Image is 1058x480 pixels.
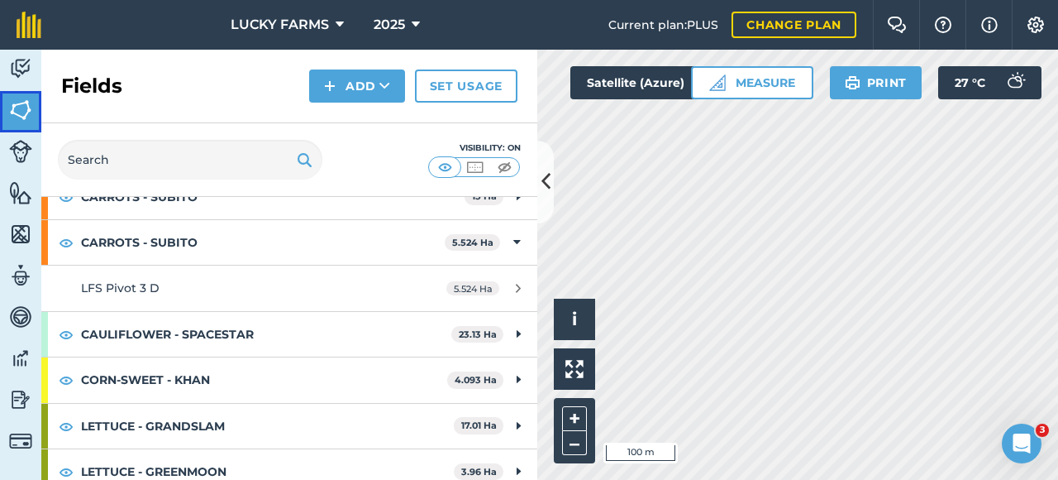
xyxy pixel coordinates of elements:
[59,416,74,436] img: svg+xml;base64,PHN2ZyB4bWxucz0iaHR0cDovL3d3dy53My5vcmcvMjAwMC9zdmciIHdpZHRoPSIxOCIgaGVpZ2h0PSIyNC...
[9,346,32,371] img: svg+xml;base64,PD94bWwgdmVyc2lvbj0iMS4wIiBlbmNvZGluZz0idXRmLTgiPz4KPCEtLSBHZW5lcmF0b3I6IEFkb2JlIE...
[415,70,517,103] a: Set usage
[81,281,160,295] span: LFS Pivot 3 D
[691,66,813,99] button: Measure
[572,309,577,329] span: i
[9,387,32,412] img: svg+xml;base64,PD94bWwgdmVyc2lvbj0iMS4wIiBlbmNvZGluZz0idXRmLTgiPz4KPCEtLSBHZW5lcmF0b3I6IEFkb2JlIE...
[1026,17,1046,33] img: A cog icon
[374,15,405,35] span: 2025
[41,404,537,449] div: LETTUCE - GRANDSLAM17.01 Ha
[59,324,74,344] img: svg+xml;base64,PHN2ZyB4bWxucz0iaHR0cDovL3d3dy53My5vcmcvMjAwMC9zdmciIHdpZHRoPSIxOCIgaGVpZ2h0PSIyNC...
[81,404,454,449] strong: LETTUCE - GRANDSLAM
[465,159,485,175] img: svg+xml;base64,PHN2ZyB4bWxucz0iaHR0cDovL3d3dy53My5vcmcvMjAwMC9zdmciIHdpZHRoPSI1MCIgaGVpZ2h0PSI0MC...
[81,358,447,402] strong: CORN-SWEET - KHAN
[59,233,74,252] img: svg+xml;base64,PHN2ZyB4bWxucz0iaHR0cDovL3d3dy53My5vcmcvMjAwMC9zdmciIHdpZHRoPSIxOCIgaGVpZ2h0PSIyNC...
[1036,424,1049,437] span: 3
[461,420,497,431] strong: 17.01 Ha
[41,312,537,357] div: CAULIFLOWER - SPACESTAR23.13 Ha
[554,299,595,340] button: i
[9,222,32,247] img: svg+xml;base64,PHN2ZyB4bWxucz0iaHR0cDovL3d3dy53My5vcmcvMjAwMC9zdmciIHdpZHRoPSI1NiIgaGVpZ2h0PSI2MC...
[324,76,336,96] img: svg+xml;base64,PHN2ZyB4bWxucz0iaHR0cDovL3d3dy53My5vcmcvMjAwMC9zdmciIHdpZHRoPSIxNCIgaGVpZ2h0PSIyNC...
[709,74,726,91] img: Ruler icon
[732,12,856,38] a: Change plan
[955,66,985,99] span: 27 ° C
[9,430,32,453] img: svg+xml;base64,PD94bWwgdmVyc2lvbj0iMS4wIiBlbmNvZGluZz0idXRmLTgiPz4KPCEtLSBHZW5lcmF0b3I6IEFkb2JlIE...
[58,140,322,180] input: Search
[446,281,499,295] span: 5.524 Ha
[231,15,329,35] span: LUCKY FARMS
[9,140,32,163] img: svg+xml;base64,PD94bWwgdmVyc2lvbj0iMS4wIiBlbmNvZGluZz0idXRmLTgiPz4KPCEtLSBHZW5lcmF0b3I6IEFkb2JlIE...
[9,98,32,122] img: svg+xml;base64,PHN2ZyB4bWxucz0iaHR0cDovL3d3dy53My5vcmcvMjAwMC9zdmciIHdpZHRoPSI1NiIgaGVpZ2h0PSI2MC...
[435,159,455,175] img: svg+xml;base64,PHN2ZyB4bWxucz0iaHR0cDovL3d3dy53My5vcmcvMjAwMC9zdmciIHdpZHRoPSI1MCIgaGVpZ2h0PSI0MC...
[9,180,32,205] img: svg+xml;base64,PHN2ZyB4bWxucz0iaHR0cDovL3d3dy53My5vcmcvMjAwMC9zdmciIHdpZHRoPSI1NiIgaGVpZ2h0PSI2MC...
[9,56,32,81] img: svg+xml;base64,PD94bWwgdmVyc2lvbj0iMS4wIiBlbmNvZGluZz0idXRmLTgiPz4KPCEtLSBHZW5lcmF0b3I6IEFkb2JlIE...
[41,358,537,402] div: CORN-SWEET - KHAN4.093 Ha
[459,329,497,340] strong: 23.13 Ha
[455,374,497,386] strong: 4.093 Ha
[61,73,122,99] h2: Fields
[1002,424,1041,463] iframe: Intercom live chat
[452,237,493,248] strong: 5.524 Ha
[428,142,521,155] div: Visibility: On
[9,305,32,329] img: svg+xml;base64,PD94bWwgdmVyc2lvbj0iMS4wIiBlbmNvZGluZz0idXRmLTgiPz4KPCEtLSBHZW5lcmF0b3I6IEFkb2JlIE...
[998,66,1032,99] img: svg+xml;base64,PD94bWwgdmVyc2lvbj0iMS4wIiBlbmNvZGluZz0idXRmLTgiPz4KPCEtLSBHZW5lcmF0b3I6IEFkb2JlIE...
[608,16,718,34] span: Current plan : PLUS
[59,370,74,390] img: svg+xml;base64,PHN2ZyB4bWxucz0iaHR0cDovL3d3dy53My5vcmcvMjAwMC9zdmciIHdpZHRoPSIxOCIgaGVpZ2h0PSIyNC...
[9,263,32,288] img: svg+xml;base64,PD94bWwgdmVyc2lvbj0iMS4wIiBlbmNvZGluZz0idXRmLTgiPz4KPCEtLSBHZW5lcmF0b3I6IEFkb2JlIE...
[845,73,860,93] img: svg+xml;base64,PHN2ZyB4bWxucz0iaHR0cDovL3d3dy53My5vcmcvMjAwMC9zdmciIHdpZHRoPSIxOSIgaGVpZ2h0PSIyNC...
[570,66,729,99] button: Satellite (Azure)
[461,466,497,478] strong: 3.96 Ha
[981,15,998,35] img: svg+xml;base64,PHN2ZyB4bWxucz0iaHR0cDovL3d3dy53My5vcmcvMjAwMC9zdmciIHdpZHRoPSIxNyIgaGVpZ2h0PSIxNy...
[41,220,537,265] div: CARROTS - SUBITO5.524 Ha
[562,406,587,431] button: +
[41,266,537,310] a: LFS Pivot 3 D5.524 Ha
[81,220,445,265] strong: CARROTS - SUBITO
[938,66,1041,99] button: 27 °C
[81,312,451,357] strong: CAULIFLOWER - SPACESTAR
[562,431,587,455] button: –
[309,70,405,103] button: Add
[494,159,515,175] img: svg+xml;base64,PHN2ZyB4bWxucz0iaHR0cDovL3d3dy53My5vcmcvMjAwMC9zdmciIHdpZHRoPSI1MCIgaGVpZ2h0PSI0MC...
[933,17,953,33] img: A question mark icon
[565,360,584,378] img: Four arrows, one pointing top left, one top right, one bottom right and the last bottom left
[830,66,922,99] button: Print
[297,150,312,170] img: svg+xml;base64,PHN2ZyB4bWxucz0iaHR0cDovL3d3dy53My5vcmcvMjAwMC9zdmciIHdpZHRoPSIxOSIgaGVpZ2h0PSIyNC...
[887,17,907,33] img: Two speech bubbles overlapping with the left bubble in the forefront
[17,12,41,38] img: fieldmargin Logo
